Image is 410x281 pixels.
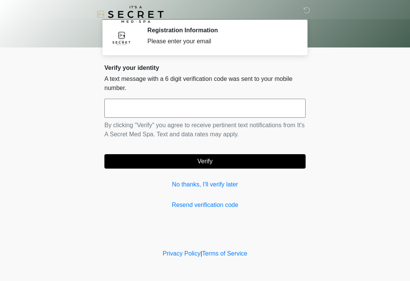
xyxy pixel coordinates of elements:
a: | [200,250,202,257]
a: Privacy Policy [163,250,201,257]
p: A text message with a 6 digit verification code was sent to your mobile number. [104,74,306,93]
p: By clicking "Verify" you agree to receive pertinent text notifications from It's A Secret Med Spa... [104,121,306,139]
h2: Registration Information [147,27,294,34]
a: Terms of Service [202,250,247,257]
a: Resend verification code [104,200,306,210]
img: Agent Avatar [110,27,133,49]
h2: Verify your identity [104,64,306,71]
a: No thanks, I'll verify later [104,180,306,189]
img: It's A Secret Med Spa Logo [97,6,164,23]
button: Verify [104,154,306,169]
div: Please enter your email [147,37,294,46]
